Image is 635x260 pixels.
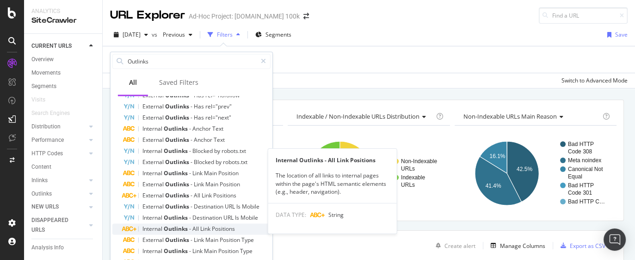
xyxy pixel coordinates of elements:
[401,158,437,165] text: Non-Indexable
[487,240,545,251] button: Manage Columns
[268,171,397,195] div: The location of all links to internal pages within the page's HTML semantic elements (e.g., heade...
[192,169,204,177] span: Link
[31,108,79,118] a: Search Engines
[500,242,545,250] div: Manage Columns
[568,182,594,189] text: Bad HTTP
[165,114,191,121] span: Outlinks
[31,82,56,91] div: Segments
[205,180,220,188] span: Main
[31,243,64,253] div: Analysis Info
[568,198,605,205] text: Bad HTTP C…
[568,141,594,147] text: Bad HTTP
[189,225,192,233] span: -
[31,149,86,159] a: HTTP Codes
[31,162,96,172] a: Content
[252,27,295,42] button: Segments
[568,148,592,155] text: Code 308
[194,191,202,199] span: All
[31,15,95,26] div: SiteCrawler
[455,133,614,214] svg: A chart.
[485,183,501,189] text: 41.4%
[31,95,55,105] a: Visits
[189,12,300,21] div: Ad-Hoc Project: [DOMAIN_NAME] 100k
[205,114,231,121] span: rel="next"
[191,91,194,99] span: -
[194,236,205,244] span: Link
[191,102,194,110] span: -
[204,247,218,255] span: Main
[191,114,194,121] span: -
[142,225,164,233] span: Internal
[222,147,246,155] span: robots.txt
[489,153,505,159] text: 16.1%
[401,165,415,172] text: URLs
[604,228,626,251] div: Open Intercom Messenger
[142,191,165,199] span: External
[31,108,70,118] div: Search Engines
[213,191,236,199] span: Positions
[142,125,164,133] span: Internal
[165,102,191,110] span: Outlinks
[295,109,434,124] h4: Indexable / Non-Indexable URLs Distribution
[265,31,291,38] span: Segments
[152,31,159,38] span: vs
[31,95,45,105] div: Visits
[31,202,59,212] div: NEW URLS
[218,247,240,255] span: Position
[189,169,192,177] span: -
[558,73,628,88] button: Switch to Advanced Mode
[110,7,185,23] div: URL Explorer
[31,176,86,185] a: Inlinks
[31,149,63,159] div: HTTP Codes
[218,169,239,177] span: Position
[432,238,475,253] button: Create alert
[31,68,61,78] div: Movements
[142,169,164,177] span: Internal
[165,180,191,188] span: Outlinks
[192,125,212,133] span: Anchor
[191,158,194,166] span: -
[268,156,397,164] div: Internal Outlinks - All Link Positions
[204,169,218,177] span: Main
[31,41,86,51] a: CURRENT URLS
[194,114,205,121] span: Has
[192,247,204,255] span: Link
[159,78,198,87] div: Saved Filters
[296,112,419,120] span: Indexable / Non-Indexable URLs distribution
[568,157,601,164] text: Meta noindex
[604,27,628,42] button: Save
[217,31,233,38] div: Filters
[220,180,240,188] span: Position
[463,112,557,120] span: Non-Indexable URLs Main Reason
[202,191,213,199] span: Link
[191,236,194,244] span: -
[165,203,191,210] span: Outlinks
[235,214,240,222] span: Is
[191,203,194,210] span: -
[142,91,165,99] span: External
[31,162,51,172] div: Content
[223,158,247,166] span: robots.txt
[31,55,96,64] a: Overview
[31,202,86,212] a: NEW URLS
[401,174,425,181] text: Indexable
[561,76,628,84] div: Switch to Advanced Mode
[220,236,241,244] span: Position
[142,203,165,210] span: External
[288,133,447,214] svg: A chart.
[164,125,189,133] span: Outlinks
[568,166,603,172] text: Canonical Not
[240,247,253,255] span: Type
[303,13,309,19] div: arrow-right-arrow-left
[31,216,86,235] a: DISAPPEARED URLS
[164,169,189,177] span: Outlinks
[142,180,165,188] span: External
[31,216,78,235] div: DISAPPEARED URLS
[205,236,220,244] span: Main
[123,31,141,38] span: 2025 Sep. 1st
[194,180,205,188] span: Link
[31,41,72,51] div: CURRENT URLS
[189,125,192,133] span: -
